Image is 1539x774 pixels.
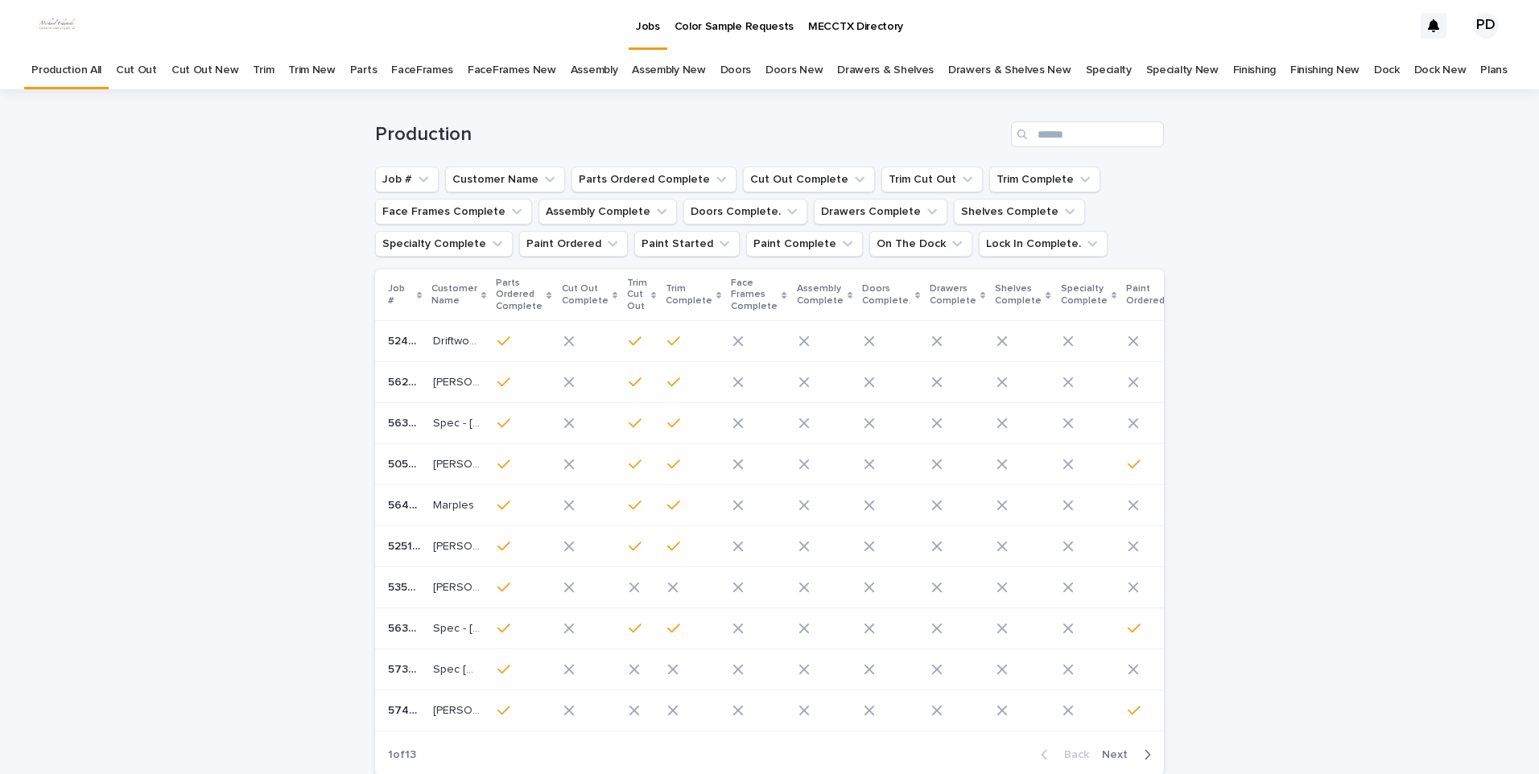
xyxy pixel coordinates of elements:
p: Face Frames Complete [731,274,778,315]
input: Search [1011,121,1164,147]
a: Specialty [1086,51,1132,89]
p: Crossland Game House [433,537,484,554]
p: 5638-F2 [388,619,423,636]
a: Plans [1480,51,1507,89]
a: Doors [720,51,751,89]
p: 5643-F1 [388,496,423,513]
button: Paint Started [634,231,740,257]
p: 5638-F1 [388,414,423,430]
p: 5251-F1 [388,537,423,554]
p: Drawers Complete [930,280,976,310]
a: Specialty New [1146,51,1219,89]
button: Paint Complete [746,231,863,257]
p: Parts Ordered Complete [496,274,543,315]
a: Assembly New [632,51,705,89]
button: Next [1095,747,1164,762]
p: Cantu, Ismael [433,373,484,389]
button: Specialty Complete [375,231,513,257]
tr: 5350-A15350-A1 [PERSON_NAME][PERSON_NAME] [375,567,1429,608]
p: 5624-F1 [388,373,423,389]
p: Specialty Complete [1061,280,1108,310]
p: Customer Name [431,280,477,310]
button: Trim Cut Out [881,167,983,192]
p: Spec - 41 Tennis Lane [433,414,484,430]
span: Back [1054,749,1089,760]
a: Drawers & Shelves [837,51,934,89]
button: Job # [375,167,439,192]
p: McDonald, RW [433,578,484,595]
button: Paint Ordered [519,231,628,257]
a: Finishing New [1290,51,1360,89]
button: Parts Ordered Complete [571,167,736,192]
a: Parts [350,51,377,89]
p: 5749-F1 [388,701,423,718]
button: Doors Complete. [683,199,807,224]
a: Trim [253,51,274,89]
p: 5734-F1 [388,660,423,677]
a: Cut Out [116,51,157,89]
a: Dock [1374,51,1400,89]
button: Cut Out Complete [743,167,875,192]
span: Next [1102,749,1137,760]
button: Trim Complete [989,167,1100,192]
p: Spec 79 Racquet Club Lane [433,660,484,677]
a: Cut Out New [171,51,239,89]
tr: 5251-F15251-F1 [PERSON_NAME] Game House[PERSON_NAME] Game House [375,526,1429,567]
p: 5241-F1 [388,331,423,348]
a: FaceFrames [391,51,453,89]
tr: 5624-F15624-F1 [PERSON_NAME][PERSON_NAME] [375,362,1429,403]
a: Production All [31,51,101,89]
p: Trim Complete [666,280,712,310]
button: Customer Name [445,167,565,192]
button: Back [1028,747,1095,762]
img: dhEtdSsQReaQtgKTuLrt [32,10,82,42]
p: 5350-A1 [388,578,423,595]
a: Finishing [1233,51,1276,89]
button: Shelves Complete [954,199,1085,224]
button: Lock In Complete. [979,231,1108,257]
tr: 5052-A25052-A2 [PERSON_NAME][PERSON_NAME] [375,444,1429,485]
p: Spec - 41 Tennis Lane [433,619,484,636]
p: Marples [433,496,477,513]
a: Drawers & Shelves New [948,51,1071,89]
tr: 5749-F15749-F1 [PERSON_NAME][PERSON_NAME] [375,690,1429,731]
p: Job # [388,280,413,310]
a: Trim New [288,51,336,89]
p: Katee Haile [433,455,484,471]
p: [PERSON_NAME] [433,701,484,718]
tr: 5638-F25638-F2 Spec - [STREET_ADDRESS]Spec - [STREET_ADDRESS] [375,608,1429,649]
a: Dock New [1414,51,1467,89]
p: Doors Complete. [862,280,911,310]
button: Face Frames Complete [375,199,532,224]
h1: Production [375,123,1005,146]
tr: 5734-F15734-F1 Spec [STREET_ADDRESS]Spec [STREET_ADDRESS] [375,649,1429,690]
a: Doors New [765,51,823,89]
tr: 5638-F15638-F1 Spec - [STREET_ADDRESS]Spec - [STREET_ADDRESS] [375,403,1429,444]
p: 5052-A2 [388,455,423,471]
tr: 5241-F15241-F1 Driftwood ModernDriftwood Modern [375,321,1429,362]
p: Cut Out Complete [562,280,609,310]
div: PD [1473,13,1499,39]
p: Paint Ordered [1126,280,1165,310]
a: FaceFrames New [468,51,556,89]
p: Trim Cut Out [627,274,647,315]
button: Drawers Complete [814,199,947,224]
p: Shelves Complete [995,280,1042,310]
button: Assembly Complete [538,199,677,224]
p: Driftwood Modern [433,331,484,348]
a: Assembly [571,51,618,89]
p: Assembly Complete [797,280,844,310]
button: On The Dock [869,231,972,257]
tr: 5643-F15643-F1 MarplesMarples [375,485,1429,526]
